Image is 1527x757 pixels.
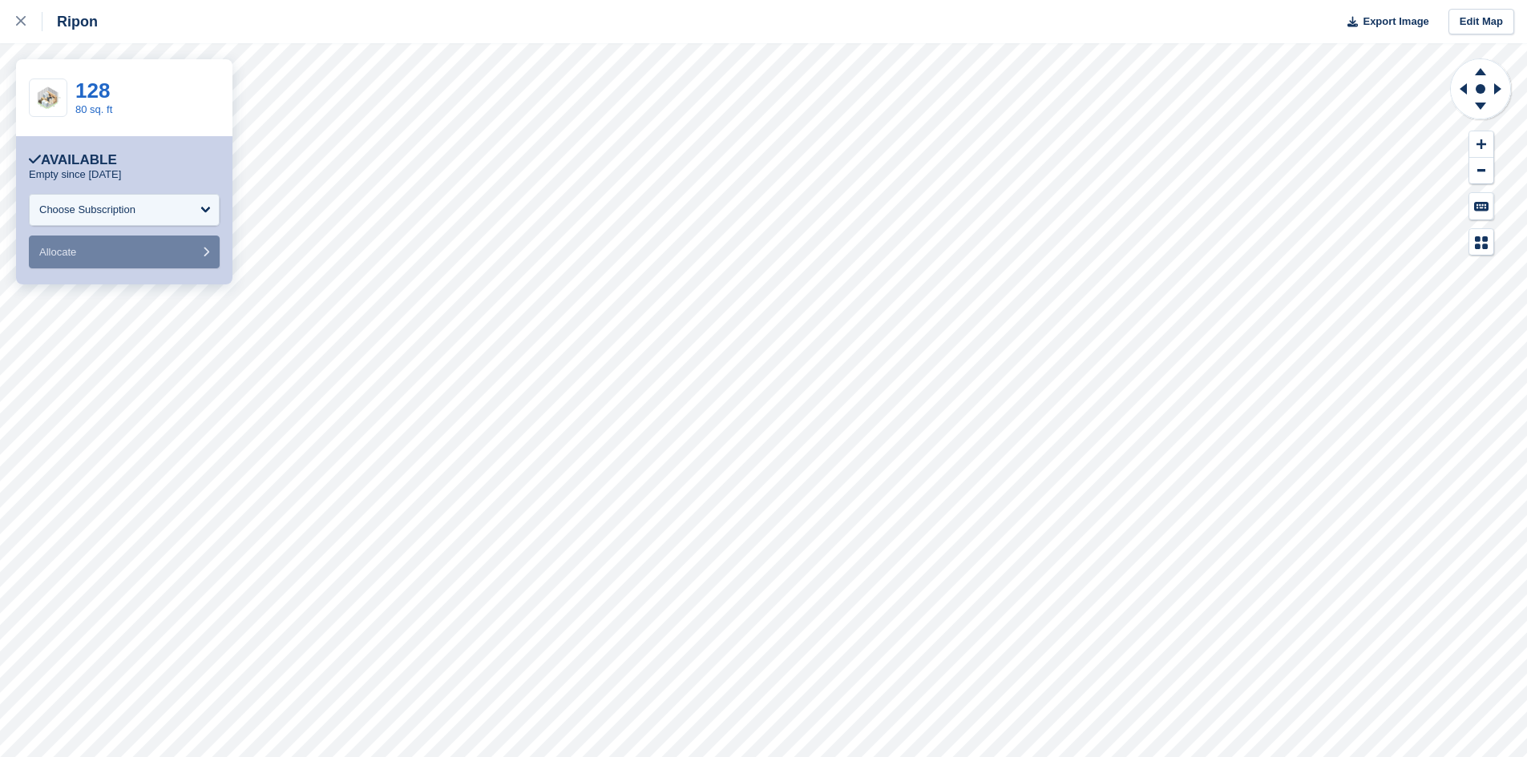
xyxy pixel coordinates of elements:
button: Zoom In [1469,131,1493,158]
a: 128 [75,79,110,103]
a: Edit Map [1448,9,1514,35]
div: Available [29,152,117,168]
p: Empty since [DATE] [29,168,121,181]
button: Zoom Out [1469,158,1493,184]
span: Export Image [1363,14,1428,30]
div: Choose Subscription [39,202,135,218]
button: Map Legend [1469,229,1493,256]
button: Keyboard Shortcuts [1469,193,1493,219]
div: Ripon [42,12,98,31]
a: 80 sq. ft [75,103,112,115]
button: Export Image [1338,9,1429,35]
span: Allocate [39,246,76,258]
img: SCA-80sqft.jpg [30,85,67,111]
button: Allocate [29,236,220,268]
